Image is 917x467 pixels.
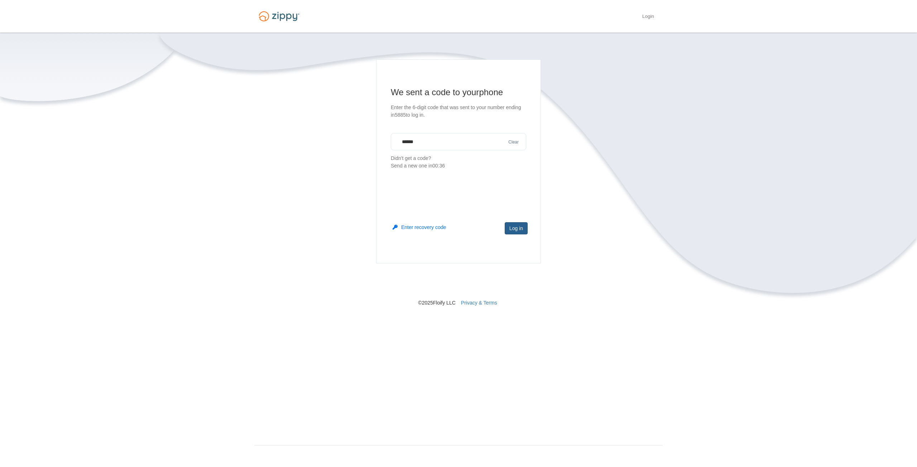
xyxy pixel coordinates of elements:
div: Send a new one in 00:36 [391,162,526,170]
button: Enter recovery code [393,224,446,231]
button: Clear [506,139,521,146]
nav: © 2025 Floify LLC [254,263,663,306]
a: Login [642,14,654,21]
img: Logo [254,8,304,25]
button: Log in [505,222,528,234]
p: Enter the 6-digit code that was sent to your number ending in 5885 to log in. [391,104,526,119]
a: Privacy & Terms [461,300,497,306]
p: Didn't get a code? [391,155,526,170]
h1: We sent a code to your phone [391,87,526,98]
